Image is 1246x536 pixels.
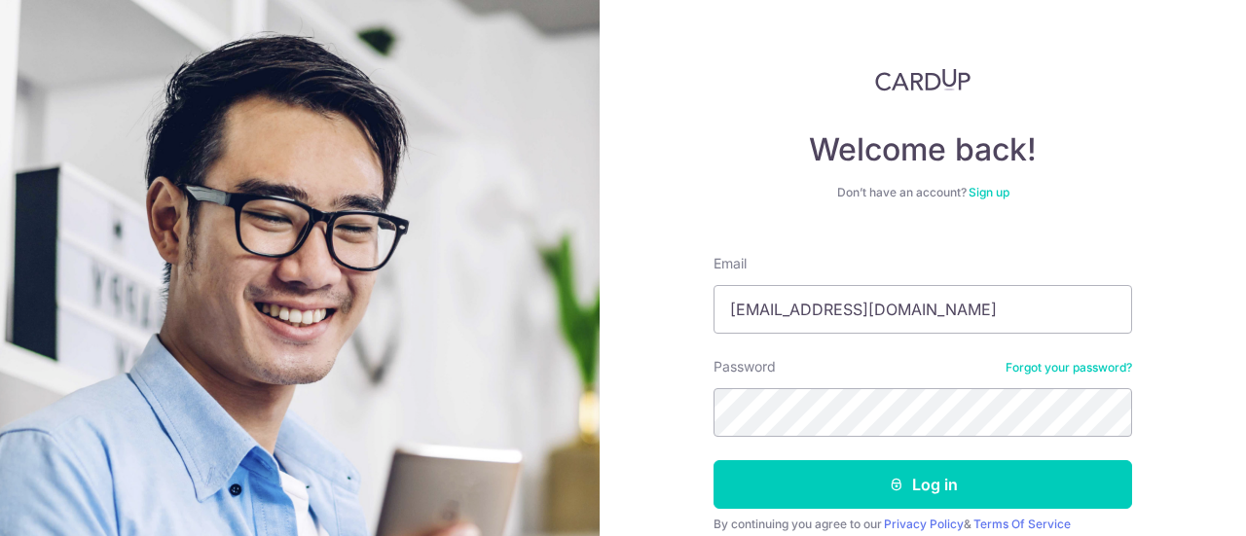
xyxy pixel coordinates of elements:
a: Forgot your password? [1006,360,1132,375]
img: CardUp Logo [875,68,971,91]
div: By continuing you agree to our & [714,517,1132,532]
button: Log in [714,460,1132,509]
a: Privacy Policy [884,517,964,531]
div: Don’t have an account? [714,185,1132,200]
a: Sign up [969,185,1009,199]
label: Password [714,357,776,376]
input: Enter your Email [714,285,1132,334]
a: Terms Of Service [973,517,1071,531]
label: Email [714,254,747,273]
h4: Welcome back! [714,130,1132,169]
